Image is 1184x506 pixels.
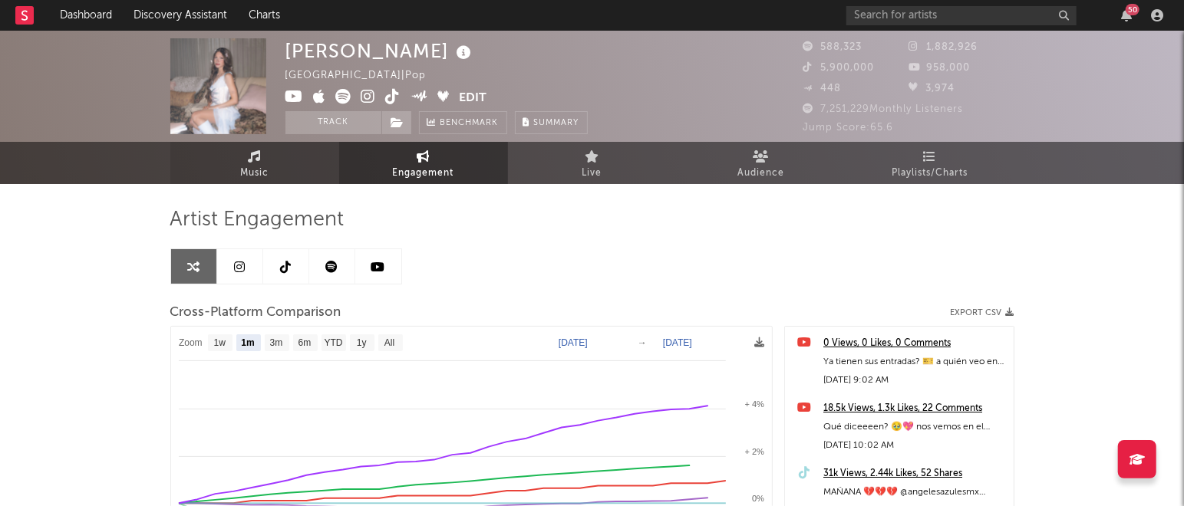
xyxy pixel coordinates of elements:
[663,337,692,348] text: [DATE]
[459,89,486,108] button: Edit
[823,334,1006,353] a: 0 Views, 0 Likes, 0 Comments
[823,436,1006,455] div: [DATE] 10:02 AM
[803,63,875,73] span: 5,900,000
[559,337,588,348] text: [DATE]
[170,142,339,184] a: Music
[752,494,764,503] text: 0%
[823,418,1006,436] div: Qué diceeeen? 🥹💖 nos vemos en el [GEOGRAPHIC_DATA][PERSON_NAME]!
[508,142,677,184] a: Live
[744,399,764,409] text: + 4%
[951,308,1014,317] button: Export CSV
[909,84,955,94] span: 3,974
[356,338,366,349] text: 1y
[803,42,862,52] span: 588,323
[298,338,311,349] text: 6m
[515,111,588,134] button: Summary
[170,304,341,322] span: Cross-Platform Comparison
[179,338,203,349] text: Zoom
[339,142,508,184] a: Engagement
[803,123,894,133] span: Jump Score: 65.6
[803,84,842,94] span: 448
[241,338,254,349] text: 1m
[384,338,394,349] text: All
[909,42,978,52] span: 1,882,926
[1121,9,1132,21] button: 50
[823,399,1006,418] a: 18.5k Views, 1.3k Likes, 22 Comments
[440,114,499,133] span: Benchmark
[1126,4,1139,15] div: 50
[846,6,1077,25] input: Search for artists
[909,63,970,73] span: 958,000
[803,104,964,114] span: 7,251,229 Monthly Listeners
[534,119,579,127] span: Summary
[823,353,1006,371] div: Ya tienen sus entradas? 🎫 a quién veo en el Gran [PERSON_NAME]?? 💖🧚🏾
[240,164,269,182] span: Music
[285,38,476,64] div: [PERSON_NAME]
[823,483,1006,501] div: MAÑANA 💔💔💔 @angelesazulesmx @luckra1999 #nuevamusica #cumbia #losangelesazules #yamisafdie #luckra
[324,338,342,349] text: YTD
[419,111,507,134] a: Benchmark
[269,338,282,349] text: 3m
[170,211,345,229] span: Artist Engagement
[285,111,381,134] button: Track
[823,465,1006,483] a: 31k Views, 2.44k Likes, 52 Shares
[213,338,226,349] text: 1w
[638,337,647,348] text: →
[744,447,764,456] text: + 2%
[582,164,602,182] span: Live
[393,164,454,182] span: Engagement
[846,142,1014,184] a: Playlists/Charts
[677,142,846,184] a: Audience
[892,164,968,182] span: Playlists/Charts
[737,164,784,182] span: Audience
[823,371,1006,389] div: [DATE] 9:02 AM
[285,67,444,85] div: [GEOGRAPHIC_DATA] | Pop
